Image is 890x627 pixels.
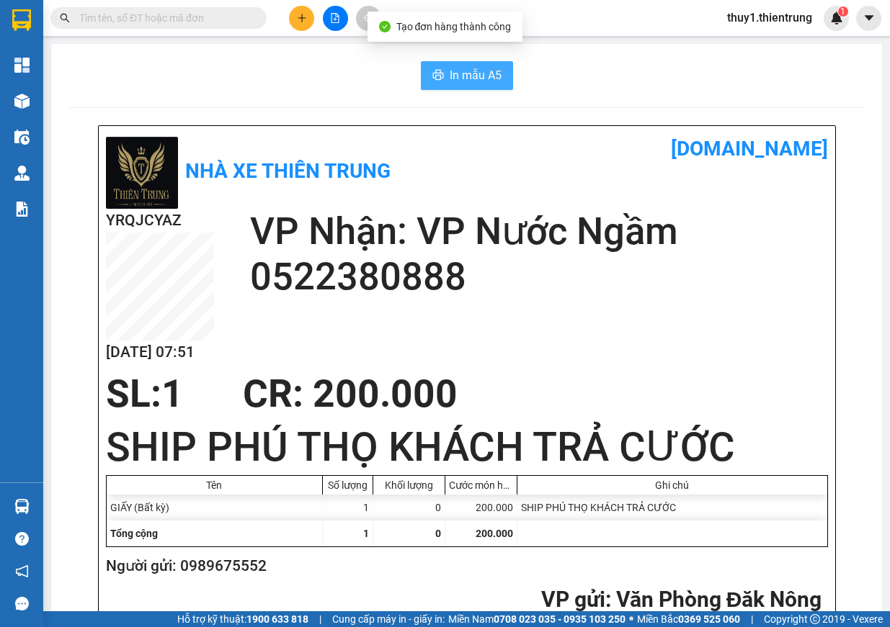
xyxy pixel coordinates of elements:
[14,166,30,181] img: warehouse-icon
[76,103,266,202] h1: Giao dọc đường
[379,21,391,32] span: check-circle
[289,6,314,31] button: plus
[243,371,458,416] span: CR : 200.000
[250,254,828,299] h2: 0522380888
[106,340,214,364] h2: [DATE] 07:51
[323,6,348,31] button: file-add
[330,13,340,23] span: file-add
[106,209,214,233] h2: YRQJCYAZ
[107,495,323,520] div: GIẤY (Bất kỳ)
[449,479,513,491] div: Cước món hàng
[106,137,178,209] img: logo.jpg
[517,495,827,520] div: SHIP PHÚ THỌ KHÁCH TRẢ CƯỚC
[14,94,30,109] img: warehouse-icon
[12,9,31,31] img: logo-vxr
[326,479,369,491] div: Số lượng
[106,554,822,578] h2: Người gửi: 0989675552
[838,6,848,17] sup: 1
[373,495,445,520] div: 0
[751,611,753,627] span: |
[15,564,29,578] span: notification
[58,12,130,99] b: Nhà xe Thiên Trung
[319,611,321,627] span: |
[421,61,513,90] button: printerIn mẫu A5
[521,479,824,491] div: Ghi chú
[377,479,441,491] div: Khối lượng
[14,202,30,217] img: solution-icon
[396,21,512,32] span: Tạo đơn hàng thành công
[250,209,828,254] h2: VP Nhận: VP Nước Ngầm
[185,159,391,183] b: Nhà xe Thiên Trung
[716,9,824,27] span: thuy1.thientrung
[79,10,249,26] input: Tìm tên, số ĐT hoặc mã đơn
[177,611,308,627] span: Hỗ trợ kỹ thuật:
[637,611,740,627] span: Miền Bắc
[678,613,740,625] strong: 0369 525 060
[106,585,822,615] h2: : Văn Phòng Đăk Nông
[448,611,626,627] span: Miền Nam
[356,6,381,31] button: aim
[830,12,843,24] img: icon-new-feature
[363,13,373,23] span: aim
[494,613,626,625] strong: 0708 023 035 - 0935 103 250
[246,613,308,625] strong: 1900 633 818
[629,616,633,622] span: ⚪️
[435,528,441,539] span: 0
[110,528,158,539] span: Tổng cộng
[856,6,881,31] button: caret-down
[106,419,828,475] h1: SHIP PHÚ THỌ KHÁCH TRẢ CƯỚC
[810,614,820,624] span: copyright
[106,371,161,416] span: SL:
[445,495,517,520] div: 200.000
[191,12,348,35] b: [DOMAIN_NAME]
[363,528,369,539] span: 1
[8,103,116,127] h2: LX9DRPP2
[14,499,30,514] img: warehouse-icon
[840,6,845,17] span: 1
[432,69,444,83] span: printer
[332,611,445,627] span: Cung cấp máy in - giấy in:
[476,528,513,539] span: 200.000
[15,597,29,610] span: message
[14,130,30,145] img: warehouse-icon
[450,66,502,84] span: In mẫu A5
[323,495,373,520] div: 1
[863,12,876,24] span: caret-down
[110,479,319,491] div: Tên
[14,58,30,73] img: dashboard-icon
[15,532,29,546] span: question-circle
[161,371,184,416] span: 1
[297,13,307,23] span: plus
[60,13,70,23] span: search
[8,22,50,94] img: logo.jpg
[541,587,605,612] span: VP gửi
[671,137,828,161] b: [DOMAIN_NAME]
